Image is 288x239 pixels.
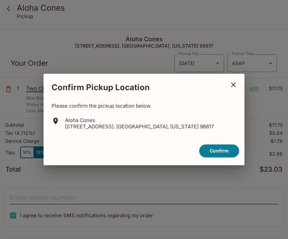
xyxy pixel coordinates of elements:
button: close [225,76,242,93]
p: Aloha Cones [65,117,214,123]
h2: Confirm Pickup Location [44,79,225,96]
button: confirm [199,144,239,158]
p: Please confirm the pickup location below. [52,103,236,109]
p: [STREET_ADDRESS]. [GEOGRAPHIC_DATA], [US_STATE] 96817 [65,123,214,130]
